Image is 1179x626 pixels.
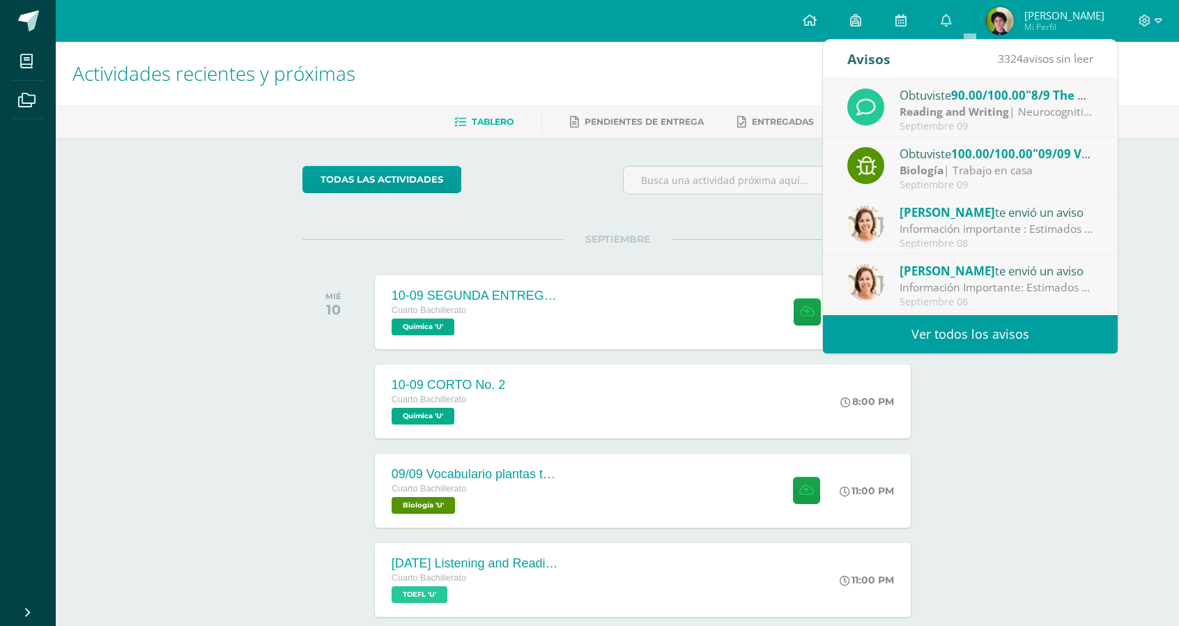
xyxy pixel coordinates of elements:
div: | Neurocognitive Project [900,104,1093,120]
img: 502ef4d136a8059868ef0bd30eed34c1.png [986,7,1014,35]
div: 10 [325,301,341,318]
div: | Trabajo en casa [900,162,1093,178]
div: Obtuviste en [900,144,1093,162]
span: Biología 'U' [392,497,455,514]
a: Pendientes de entrega [570,111,704,133]
span: Química 'U' [392,408,454,425]
div: Septiembre 08 [900,238,1093,250]
div: te envió un aviso [900,261,1093,280]
span: [PERSON_NAME] [900,204,995,220]
span: TOEFL 'U' [392,586,447,603]
span: SEPTIEMBRE [563,233,672,245]
div: Avisos [847,40,891,78]
div: 10-09 SEGUNDA ENTREGA DE GUÍA [392,289,559,303]
strong: Biología [900,162,943,178]
div: 10-09 CORTO No. 2 [392,378,505,392]
div: 8:00 PM [840,395,894,408]
input: Busca una actividad próxima aquí... [624,167,932,194]
span: 3324 [998,51,1023,66]
img: c73c3e7115ebaba44cf6c1e27de5d20f.png [847,206,884,243]
div: Septiembre 08 [900,296,1093,308]
div: 11:00 PM [840,574,894,586]
span: Cuarto Bachillerato [392,484,466,494]
img: c73c3e7115ebaba44cf6c1e27de5d20f.png [847,264,884,301]
span: [PERSON_NAME] [900,263,995,279]
div: MIÉ [325,291,341,301]
span: Tablero [472,116,514,127]
span: avisos sin leer [998,51,1093,66]
div: Septiembre 09 [900,179,1093,191]
a: Entregadas [737,111,814,133]
div: te envió un aviso [900,203,1093,221]
span: Cuarto Bachillerato [392,395,466,404]
span: Pendientes de entrega [585,116,704,127]
a: Tablero [454,111,514,133]
span: [PERSON_NAME] [1024,8,1104,22]
span: Cuarto Bachillerato [392,573,466,583]
span: Química 'U' [392,319,454,335]
a: todas las Actividades [302,166,461,193]
span: Entregadas [752,116,814,127]
strong: Reading and Writing [900,104,1009,119]
a: Ver todos los avisos [823,315,1118,353]
div: Información Importante: Estimados padres de familia: Es un gusto para nosotros participarles que ... [900,280,1093,296]
span: Cuarto Bachillerato [392,305,466,315]
span: 100.00/100.00 [951,146,1033,162]
div: 11:00 PM [840,484,894,497]
div: 09/09 Vocabulario plantas terrestres [392,467,559,482]
div: Septiembre 09 [900,121,1093,132]
div: Obtuviste en [900,86,1093,104]
div: Información importante : Estimados padres de familia: Es un gusto para nosotros participarles que... [900,221,1093,237]
div: [DATE] Listening and Reading exercises, Magoosh [392,556,559,571]
span: 90.00/100.00 [951,87,1026,103]
span: Actividades recientes y próximas [72,60,355,86]
span: Mi Perfil [1024,21,1104,33]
